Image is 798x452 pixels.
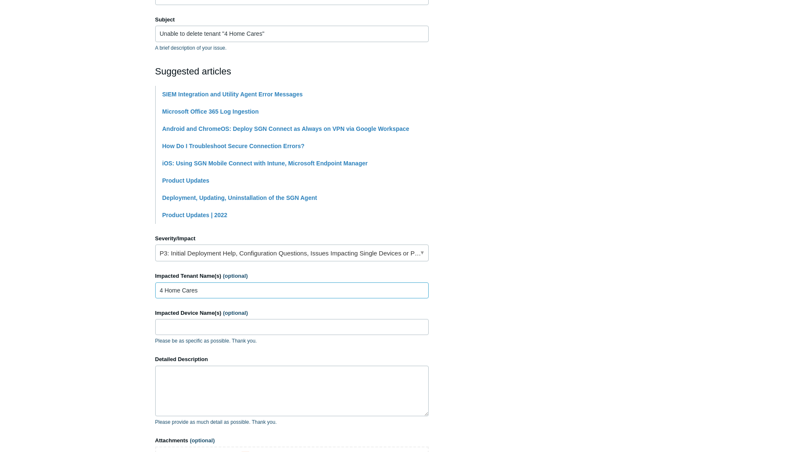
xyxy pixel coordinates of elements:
[162,177,209,184] a: Product Updates
[162,143,305,149] a: How Do I Troubleshoot Secure Connection Errors?
[223,310,248,316] span: (optional)
[155,234,429,243] label: Severity/Impact
[155,272,429,280] label: Impacted Tenant Name(s)
[155,436,429,445] label: Attachments
[155,337,429,345] p: Please be as specific as possible. Thank you.
[190,437,215,444] span: (optional)
[162,108,259,115] a: Microsoft Office 365 Log Ingestion
[162,160,368,167] a: iOS: Using SGN Mobile Connect with Intune, Microsoft Endpoint Manager
[155,44,429,52] p: A brief description of your issue.
[162,91,303,98] a: SIEM Integration and Utility Agent Error Messages
[155,355,429,364] label: Detailed Description
[155,418,429,426] p: Please provide as much detail as possible. Thank you.
[155,245,429,261] a: P3: Initial Deployment Help, Configuration Questions, Issues Impacting Single Devices or Past Out...
[155,16,429,24] label: Subject
[162,212,228,218] a: Product Updates | 2022
[155,64,429,78] h2: Suggested articles
[223,273,248,279] span: (optional)
[162,194,317,201] a: Deployment, Updating, Uninstallation of the SGN Agent
[162,125,409,132] a: Android and ChromeOS: Deploy SGN Connect as Always on VPN via Google Workspace
[155,309,429,317] label: Impacted Device Name(s)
